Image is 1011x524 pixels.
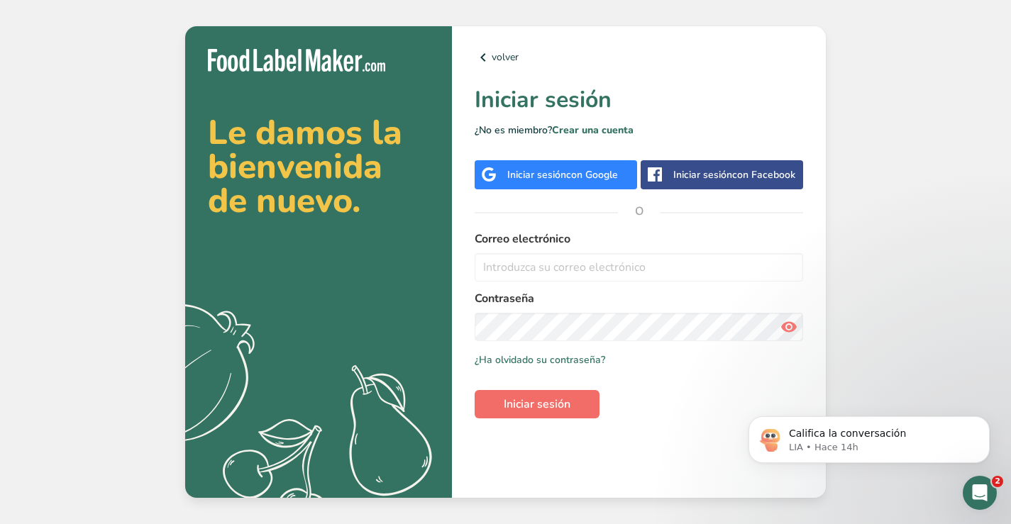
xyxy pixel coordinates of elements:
button: Iniciar sesión [475,390,600,418]
div: Iniciar sesión [673,167,795,182]
div: Iniciar sesión [507,167,618,182]
span: 2 [992,476,1003,487]
span: O [618,190,661,233]
img: Food Label Maker [208,49,385,72]
p: ¿No es miembro? [475,123,803,138]
label: Contraseña [475,290,803,307]
a: Crear una cuenta [552,123,634,137]
span: con Facebook [732,168,795,182]
iframe: Intercom notifications mensaje [727,386,1011,486]
h2: Le damos la bienvenida de nuevo. [208,116,429,218]
a: ¿Ha olvidado su contraseña? [475,352,605,367]
span: con Google [566,168,618,182]
iframe: Intercom live chat [963,476,997,510]
h1: Iniciar sesión [475,83,803,117]
span: Iniciar sesión [504,396,570,413]
a: volver [475,49,803,66]
label: Correo electrónico [475,230,803,247]
input: Introduzca su correo electrónico [475,253,803,281]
